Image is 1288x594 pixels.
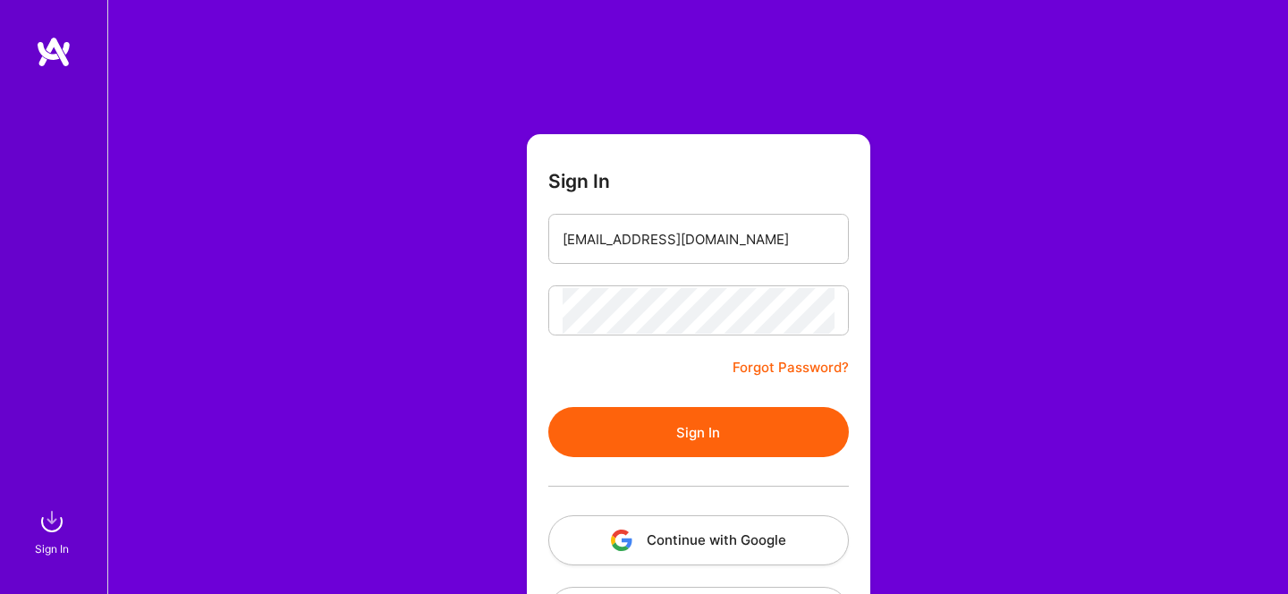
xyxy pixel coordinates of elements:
[733,357,849,378] a: Forgot Password?
[548,515,849,565] button: Continue with Google
[38,504,70,558] a: sign inSign In
[34,504,70,539] img: sign in
[548,407,849,457] button: Sign In
[35,539,69,558] div: Sign In
[548,170,610,192] h3: Sign In
[36,36,72,68] img: logo
[563,216,835,262] input: Email...
[611,530,632,551] img: icon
